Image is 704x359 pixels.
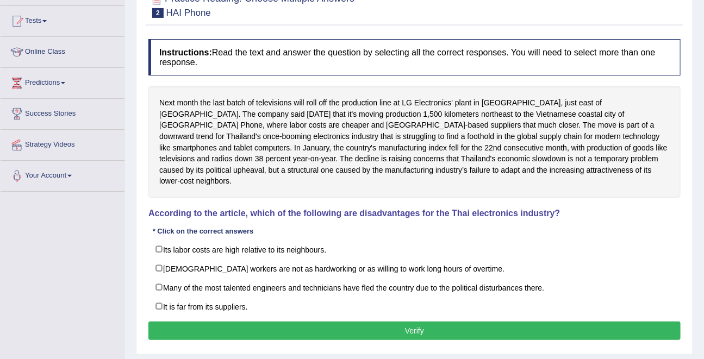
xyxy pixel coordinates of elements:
[159,48,212,57] b: Instructions:
[148,240,681,259] label: Its labor costs are high relative to its neighbours.
[1,6,124,33] a: Tests
[148,322,681,340] button: Verify
[148,226,258,237] div: * Click on the correct answers
[1,130,124,157] a: Strategy Videos
[1,37,124,64] a: Online Class
[148,259,681,278] label: [DEMOGRAPHIC_DATA] workers are not as hardworking or as willing to work long hours of overtime.
[1,161,124,188] a: Your Account
[148,209,681,218] h4: According to the article, which of the following are disadvantages for the Thai electronics indus...
[148,297,681,316] label: It is far from its suppliers.
[148,278,681,297] label: Many of the most talented engineers and technicians have fled the country due to the political di...
[1,68,124,95] a: Predictions
[148,86,681,198] div: Next month the last batch of televisions will roll off the production line at LG Electronics' pla...
[148,39,681,75] h4: Read the text and answer the question by selecting all the correct responses. You will need to se...
[1,99,124,126] a: Success Stories
[152,8,164,18] span: 2
[166,8,211,18] small: HAI Phone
